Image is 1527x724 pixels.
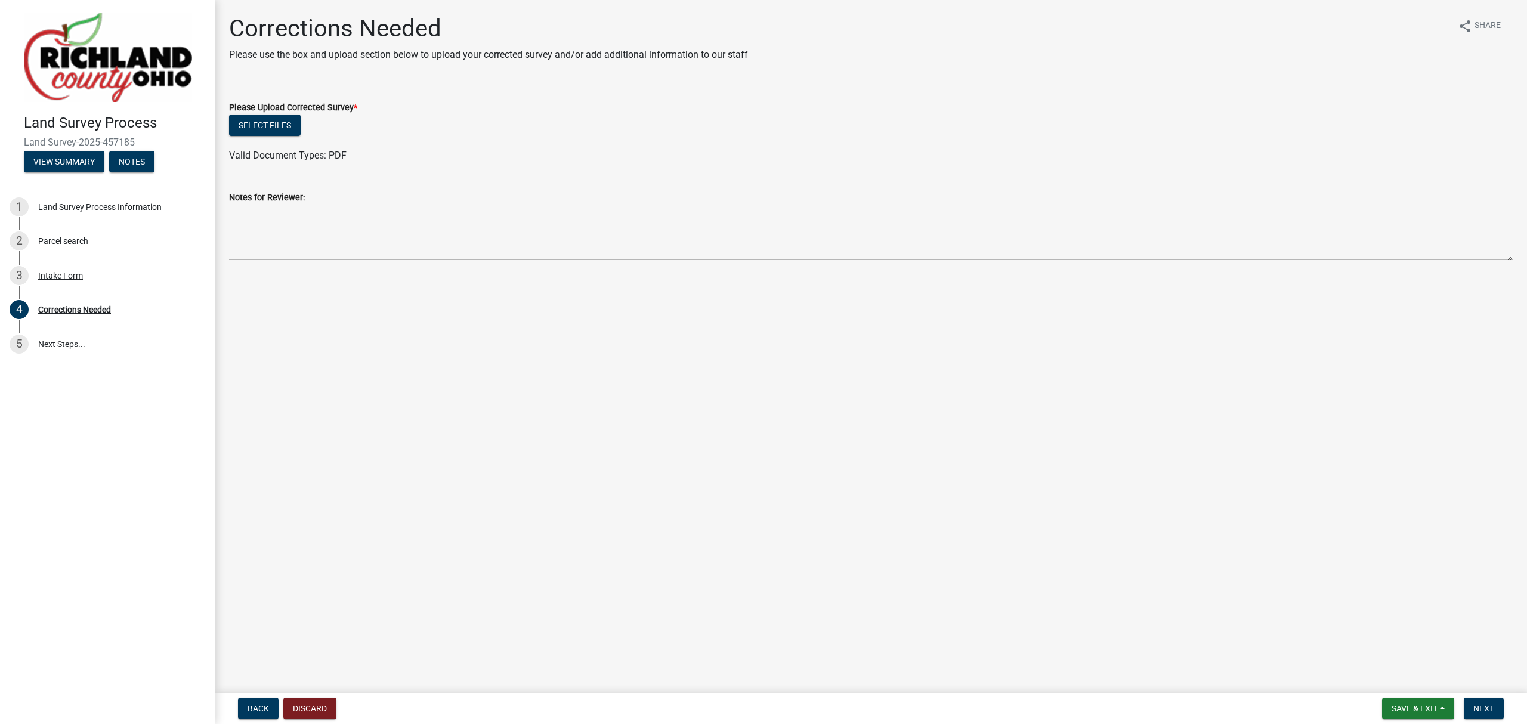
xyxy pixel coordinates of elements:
span: Next [1473,704,1494,713]
button: Select files [229,115,301,136]
label: Please Upload Corrected Survey [229,104,357,112]
div: 1 [10,197,29,216]
button: Notes [109,151,154,172]
div: Parcel search [38,237,88,245]
span: Back [248,704,269,713]
span: Share [1475,19,1501,33]
h4: Land Survey Process [24,115,205,132]
h1: Corrections Needed [229,14,748,43]
div: Corrections Needed [38,305,111,314]
button: Back [238,698,279,719]
button: Save & Exit [1382,698,1454,719]
span: Save & Exit [1392,704,1438,713]
div: 2 [10,231,29,250]
label: Notes for Reviewer: [229,194,305,202]
span: Valid Document Types: PDF [229,150,347,161]
div: 5 [10,335,29,354]
div: Land Survey Process Information [38,203,162,211]
wm-modal-confirm: Notes [109,157,154,167]
span: Land Survey-2025-457185 [24,137,191,148]
img: Richland County, Ohio [24,13,192,102]
wm-modal-confirm: Summary [24,157,104,167]
div: Intake Form [38,271,83,280]
button: shareShare [1448,14,1510,38]
button: Next [1464,698,1504,719]
button: View Summary [24,151,104,172]
div: 4 [10,300,29,319]
p: Please use the box and upload section below to upload your corrected survey and/or add additional... [229,48,748,62]
i: share [1458,19,1472,33]
div: 3 [10,266,29,285]
button: Discard [283,698,336,719]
